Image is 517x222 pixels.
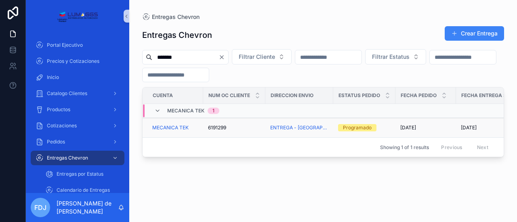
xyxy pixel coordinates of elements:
a: Entregas Chevron [31,151,124,165]
a: Calendario de Entregas [40,183,124,197]
a: 6191299 [208,124,261,131]
a: [DATE] [400,124,451,131]
span: Entregas Chevron [47,155,88,161]
span: 6191299 [208,124,226,131]
button: Select Button [365,49,426,64]
a: Inicio [31,70,124,85]
span: Filtrar Cliente [239,53,275,61]
a: Programado [338,124,391,131]
span: MECANICA TEK [167,108,204,114]
a: Entregas por Estatus [40,167,124,181]
img: App logo [57,10,98,23]
span: Entregas Chevron [152,13,200,21]
a: Productos [31,102,124,117]
span: Cotizaciones [47,122,77,129]
span: Fecha Pedido [401,92,437,99]
span: Calendario de Entregas [57,187,110,193]
a: ENTREGA - [GEOGRAPHIC_DATA] - MECANICA TEK [270,124,328,131]
span: Entregas por Estatus [57,171,103,177]
span: Filtrar Estatus [372,53,410,61]
span: Catalogo Clientes [47,90,87,97]
a: Entregas Chevron [142,13,200,21]
span: Showing 1 of 1 results [380,144,429,151]
a: Cotizaciones [31,118,124,133]
a: Catalogo Clientes [31,86,124,101]
span: Direccion Envio [271,92,313,99]
button: Crear Entrega [445,26,504,41]
span: Estatus Pedido [338,92,380,99]
span: Productos [47,106,70,113]
button: Clear [219,54,228,60]
a: Portal Ejecutivo [31,38,124,52]
div: scrollable content [26,32,129,193]
div: Programado [343,124,372,131]
h1: Entregas Chevron [142,29,212,41]
p: [PERSON_NAME] de [PERSON_NAME] [57,199,118,216]
a: MECANICA TEK [152,124,198,131]
span: [DATE] [400,124,416,131]
span: Cuenta [153,92,173,99]
a: MECANICA TEK [152,124,189,131]
div: 1 [212,108,214,114]
span: Portal Ejecutivo [47,42,83,48]
span: Pedidos [47,139,65,145]
span: Inicio [47,74,59,81]
button: Select Button [232,49,292,64]
a: Precios y Cotizaciones [31,54,124,68]
span: [DATE] [461,124,477,131]
a: Pedidos [31,135,124,149]
span: FdJ [34,203,46,212]
span: Precios y Cotizaciones [47,58,99,64]
span: Num OC Cliente [208,92,250,99]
